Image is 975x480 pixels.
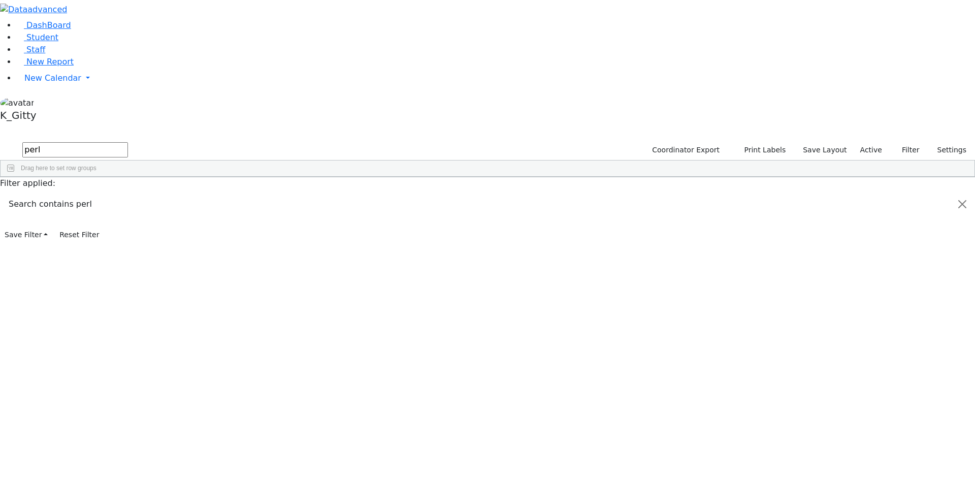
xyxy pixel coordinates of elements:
[950,190,974,218] button: Close
[798,142,851,158] button: Save Layout
[26,33,58,42] span: Student
[16,20,71,30] a: DashBoard
[16,68,975,88] a: New Calendar
[22,142,128,157] input: Search
[856,142,887,158] label: Active
[889,142,924,158] button: Filter
[24,73,81,83] span: New Calendar
[21,165,96,172] span: Drag here to set row groups
[26,45,45,54] span: Staff
[16,33,58,42] a: Student
[645,142,724,158] button: Coordinator Export
[26,57,74,67] span: New Report
[26,20,71,30] span: DashBoard
[924,142,971,158] button: Settings
[55,227,104,243] button: Reset Filter
[16,45,45,54] a: Staff
[732,142,790,158] button: Print Labels
[16,57,74,67] a: New Report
